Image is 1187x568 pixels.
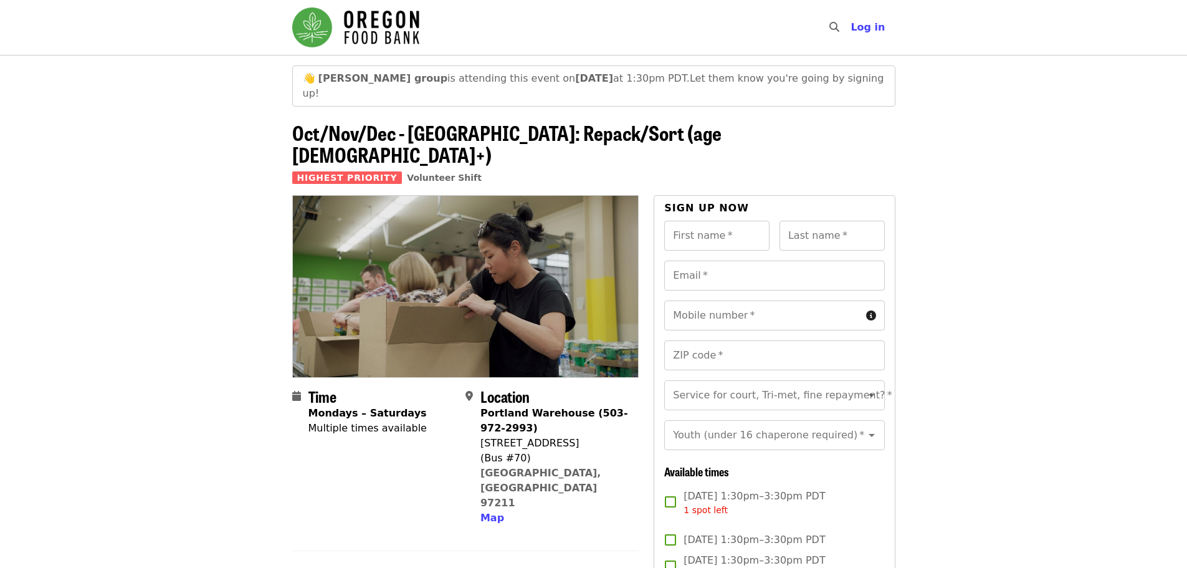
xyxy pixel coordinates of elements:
span: 1 spot left [684,505,728,515]
a: Volunteer Shift [407,173,482,183]
img: Oct/Nov/Dec - Portland: Repack/Sort (age 8+) organized by Oregon Food Bank [293,196,639,377]
span: Map [480,512,504,524]
span: waving emoji [303,72,315,84]
input: Email [664,261,884,291]
input: Last name [779,221,885,251]
i: map-marker-alt icon [465,390,473,402]
span: Oct/Nov/Dec - [GEOGRAPHIC_DATA]: Repack/Sort (age [DEMOGRAPHIC_DATA]+) [292,118,722,169]
button: Log in [841,15,895,40]
img: Oregon Food Bank - Home [292,7,419,47]
div: (Bus #70) [480,451,629,466]
strong: [PERSON_NAME] group [318,72,448,84]
input: First name [664,221,770,251]
span: Location [480,385,530,407]
span: Time [308,385,336,407]
i: search icon [829,21,839,33]
input: ZIP code [664,340,884,370]
button: Open [863,387,880,404]
strong: [DATE] [575,72,613,84]
span: Available times [664,463,729,479]
span: Highest Priority [292,171,403,184]
span: [DATE] 1:30pm–3:30pm PDT [684,489,825,517]
input: Mobile number [664,301,860,330]
i: calendar icon [292,390,301,402]
div: [STREET_ADDRESS] [480,436,629,451]
span: is attending this event on at 1:30pm PDT. [318,72,690,84]
span: Log in [851,21,885,33]
strong: Mondays – Saturdays [308,407,427,419]
span: [DATE] 1:30pm–3:30pm PDT [684,532,825,547]
a: [GEOGRAPHIC_DATA], [GEOGRAPHIC_DATA] 97211 [480,467,601,509]
button: Map [480,511,504,526]
div: Multiple times available [308,421,427,436]
strong: Portland Warehouse (503-972-2993) [480,407,628,434]
i: circle-info icon [866,310,876,322]
input: Search [847,12,857,42]
button: Open [863,426,880,444]
span: Sign up now [664,202,749,214]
